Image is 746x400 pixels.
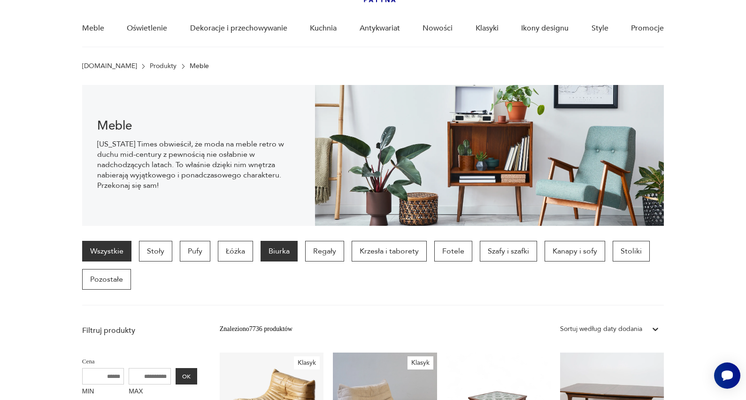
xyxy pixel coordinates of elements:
[613,241,650,262] a: Stoliki
[218,241,253,262] a: Łóżka
[545,241,605,262] a: Kanapy i sofy
[190,62,209,70] p: Meble
[560,324,642,334] div: Sortuj według daty dodania
[97,139,300,191] p: [US_STATE] Times obwieścił, że moda na meble retro w duchu mid-century z pewnością nie osłabnie w...
[82,10,104,46] a: Meble
[631,10,664,46] a: Promocje
[82,385,124,400] label: MIN
[97,120,300,131] h1: Meble
[434,241,472,262] a: Fotele
[180,241,210,262] a: Pufy
[82,325,197,336] p: Filtruj produkty
[82,241,131,262] a: Wszystkie
[176,368,197,385] button: OK
[360,10,400,46] a: Antykwariat
[127,10,167,46] a: Oświetlenie
[310,10,337,46] a: Kuchnia
[129,385,171,400] label: MAX
[315,85,664,226] img: Meble
[305,241,344,262] a: Regały
[190,10,287,46] a: Dekoracje i przechowywanie
[352,241,427,262] a: Krzesła i taborety
[714,362,740,389] iframe: Smartsupp widget button
[423,10,453,46] a: Nowości
[521,10,569,46] a: Ikony designu
[82,269,131,290] a: Pozostałe
[220,324,292,334] div: Znaleziono 7736 produktów
[82,62,137,70] a: [DOMAIN_NAME]
[480,241,537,262] a: Szafy i szafki
[139,241,172,262] a: Stoły
[476,10,499,46] a: Klasyki
[592,10,608,46] a: Style
[82,356,197,367] p: Cena
[261,241,298,262] a: Biurka
[150,62,177,70] a: Produkty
